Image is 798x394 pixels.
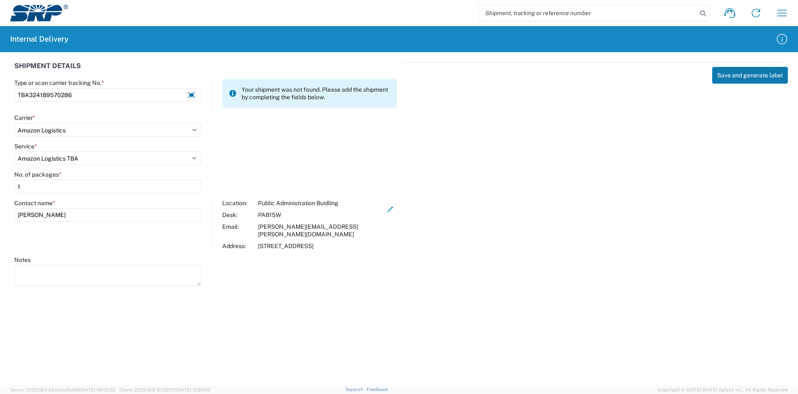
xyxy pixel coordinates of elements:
label: Carrier [14,114,35,122]
div: Desk: [222,211,254,219]
label: Service [14,143,37,150]
div: Location: [222,199,254,207]
h2: Internal Delivery [10,34,69,44]
label: No. of packages [14,171,61,178]
button: Save and generate label [712,67,788,84]
div: SHIPMENT DETAILS [14,62,397,79]
a: Support [346,387,367,392]
img: srp [10,5,68,21]
span: Your shipment was not found. Please add the shipment by completing the fields below. [242,86,390,101]
div: [STREET_ADDRESS] [258,242,384,250]
div: [PERSON_NAME][EMAIL_ADDRESS][PERSON_NAME][DOMAIN_NAME] [258,223,384,238]
label: Notes [14,256,31,264]
span: Copyright © [DATE]-[DATE] Agistix Inc., All Rights Reserved [658,386,788,394]
div: Address: [222,242,254,250]
div: Email: [222,223,254,238]
span: [DATE] 09:52:52 [80,387,116,392]
span: Client: 2025.18.0-27d3021 [120,387,210,392]
span: Server: 2025.18.0-bb0e0c2bd68 [10,387,116,392]
a: Feedback [367,387,388,392]
label: Contact name [14,199,55,207]
label: Type or scan carrier tracking No. [14,79,104,87]
input: Shipment, tracking or reference number [479,5,697,21]
span: [DATE] 10:20:09 [176,387,210,392]
div: Public Administration Buidling [258,199,384,207]
div: PAB15W [258,211,384,219]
